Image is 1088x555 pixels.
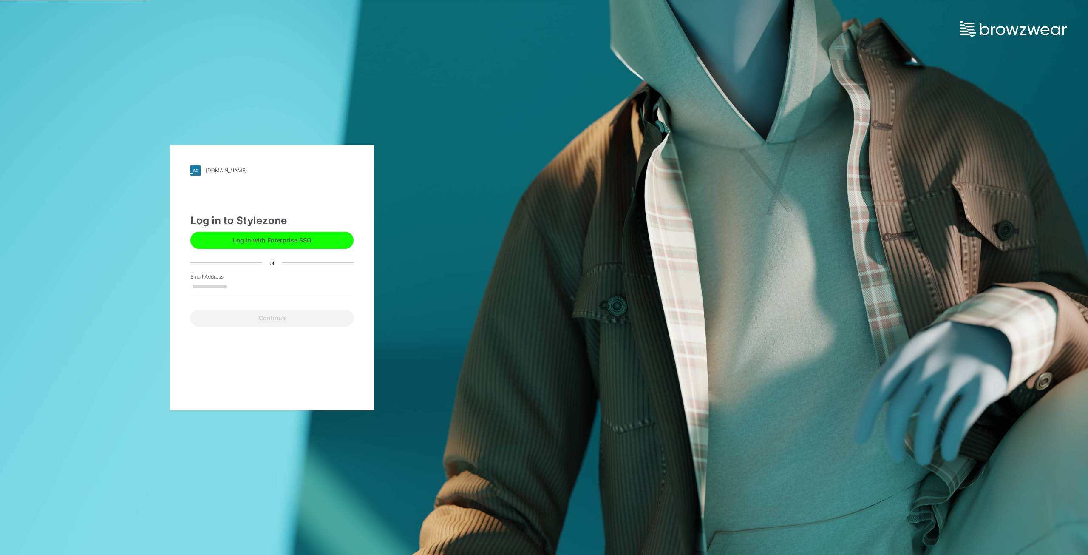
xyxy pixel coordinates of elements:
[190,165,354,176] a: [DOMAIN_NAME]
[263,258,282,267] div: or
[190,273,250,281] label: Email Address
[206,167,247,174] div: [DOMAIN_NAME]
[190,165,201,176] img: stylezone-logo.562084cfcfab977791bfbf7441f1a819.svg
[190,232,354,249] button: Log in with Enterprise SSO
[960,21,1067,37] img: browzwear-logo.e42bd6dac1945053ebaf764b6aa21510.svg
[190,213,354,228] div: Log in to Stylezone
